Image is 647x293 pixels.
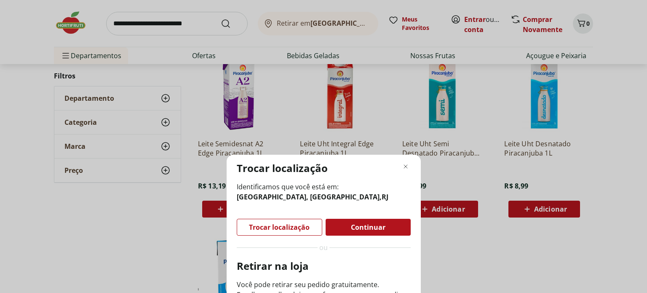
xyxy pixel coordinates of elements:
[401,161,411,172] button: Fechar modal de regionalização
[249,224,310,231] span: Trocar localização
[237,182,411,202] span: Identificamos que você está em:
[326,219,411,236] button: Continuar
[237,161,328,175] p: Trocar localização
[319,242,328,253] span: ou
[351,224,385,231] span: Continuar
[237,259,411,273] p: Retirar na loja
[237,192,388,202] b: [GEOGRAPHIC_DATA], [GEOGRAPHIC_DATA] , RJ
[237,219,322,236] button: Trocar localização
